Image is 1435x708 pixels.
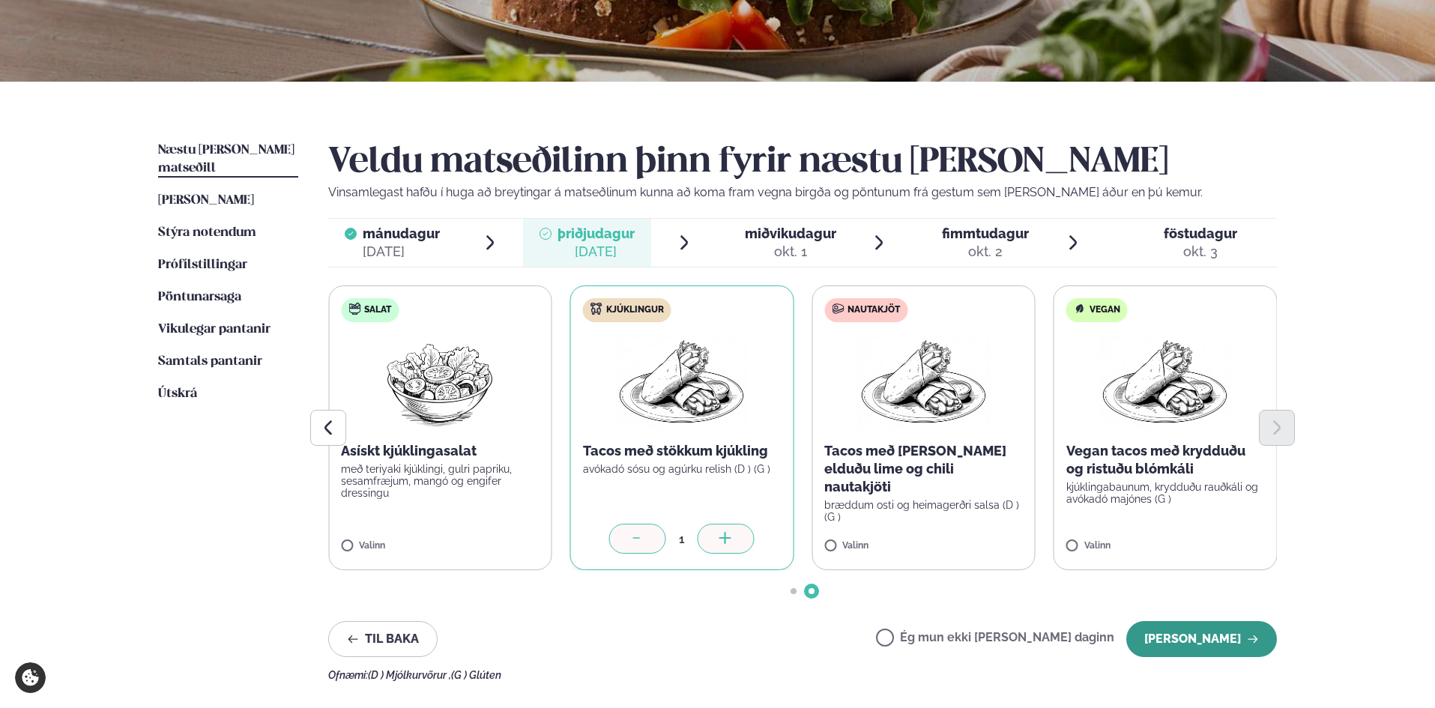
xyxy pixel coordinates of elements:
[824,442,1023,496] p: Tacos með [PERSON_NAME] elduðu lime og chili nautakjöti
[158,355,262,368] span: Samtals pantanir
[364,304,391,316] span: Salat
[341,442,540,460] p: Asískt kjúklingasalat
[328,669,1277,681] div: Ofnæmi:
[809,588,815,594] span: Go to slide 2
[942,226,1029,241] span: fimmtudagur
[616,334,748,430] img: Wraps.png
[158,321,271,339] a: Vikulegar pantanir
[583,463,782,475] p: avókadó sósu og agúrku relish (D ) (G )
[368,669,451,681] span: (D ) Mjólkurvörur ,
[558,226,635,241] span: þriðjudagur
[328,142,1277,184] h2: Veldu matseðilinn þinn fyrir næstu [PERSON_NAME]
[158,194,254,207] span: [PERSON_NAME]
[583,442,782,460] p: Tacos með stökkum kjúkling
[363,243,440,261] div: [DATE]
[832,303,844,315] img: beef.svg
[158,258,247,271] span: Prófílstillingar
[1099,334,1231,430] img: Wraps.png
[1259,410,1295,446] button: Next slide
[1066,481,1265,505] p: kjúklingabaunum, krydduðu rauðkáli og avókadó majónes (G )
[824,499,1023,523] p: bræddum osti og heimagerðri salsa (D ) (G )
[1126,621,1277,657] button: [PERSON_NAME]
[158,288,241,306] a: Pöntunarsaga
[558,243,635,261] div: [DATE]
[158,323,271,336] span: Vikulegar pantanir
[158,385,197,403] a: Útskrá
[374,334,507,430] img: Salad.png
[1074,303,1086,315] img: Vegan.svg
[1164,243,1237,261] div: okt. 3
[158,387,197,400] span: Útskrá
[341,463,540,499] p: með teriyaki kjúklingi, gulri papriku, sesamfræjum, mangó og engifer dressingu
[158,226,256,239] span: Stýra notendum
[158,144,294,175] span: Næstu [PERSON_NAME] matseðill
[310,410,346,446] button: Previous slide
[158,224,256,242] a: Stýra notendum
[745,243,836,261] div: okt. 1
[666,530,698,548] div: 1
[848,304,900,316] span: Nautakjöt
[158,142,298,178] a: Næstu [PERSON_NAME] matseðill
[590,303,602,315] img: chicken.svg
[158,353,262,371] a: Samtals pantanir
[15,662,46,693] a: Cookie settings
[1164,226,1237,241] span: föstudagur
[328,184,1277,202] p: Vinsamlegast hafðu í huga að breytingar á matseðlinum kunna að koma fram vegna birgða og pöntunum...
[857,334,989,430] img: Wraps.png
[158,192,254,210] a: [PERSON_NAME]
[606,304,664,316] span: Kjúklingur
[158,256,247,274] a: Prófílstillingar
[942,243,1029,261] div: okt. 2
[1066,442,1265,478] p: Vegan tacos með krydduðu og ristuðu blómkáli
[348,303,360,315] img: salad.svg
[363,226,440,241] span: mánudagur
[158,291,241,303] span: Pöntunarsaga
[1090,304,1120,316] span: Vegan
[451,669,501,681] span: (G ) Glúten
[745,226,836,241] span: miðvikudagur
[791,588,797,594] span: Go to slide 1
[328,621,438,657] button: Til baka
